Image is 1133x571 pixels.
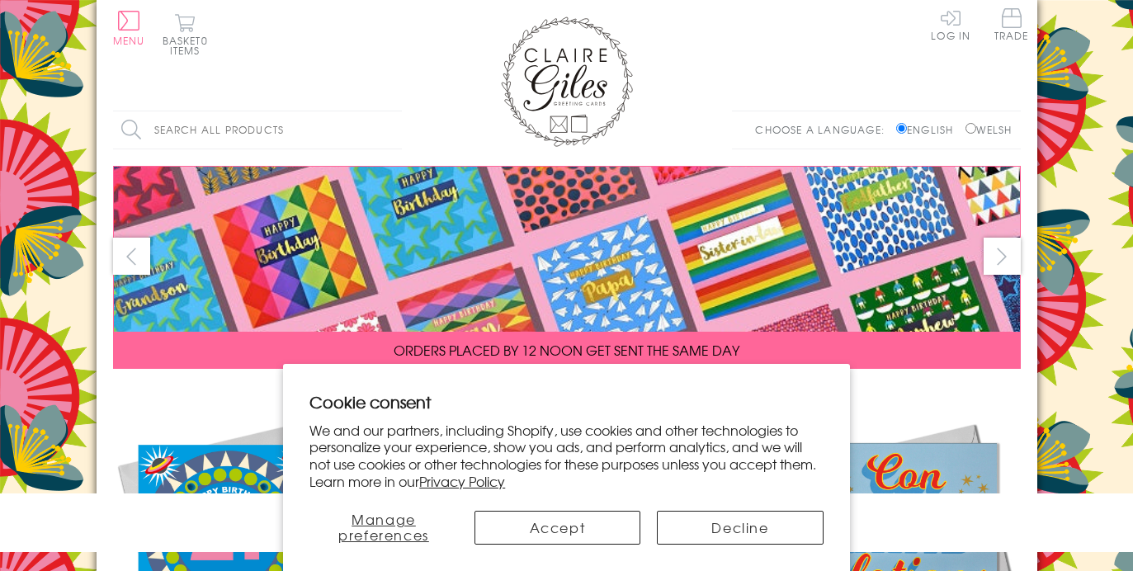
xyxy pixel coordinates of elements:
div: Carousel Pagination [113,381,1021,407]
input: Search all products [113,111,402,149]
a: Log In [931,8,970,40]
button: prev [113,238,150,275]
p: We and our partners, including Shopify, use cookies and other technologies to personalize your ex... [309,422,824,490]
p: Choose a language: [755,122,893,137]
span: ORDERS PLACED BY 12 NOON GET SENT THE SAME DAY [394,340,739,360]
button: Menu [113,11,145,45]
img: Claire Giles Greetings Cards [501,17,633,147]
button: next [984,238,1021,275]
span: Trade [994,8,1029,40]
a: Trade [994,8,1029,44]
input: Welsh [965,123,976,134]
h2: Cookie consent [309,390,824,413]
input: Search [385,111,402,149]
label: Welsh [965,122,1013,137]
label: English [896,122,961,137]
a: Privacy Policy [419,471,505,491]
button: Decline [657,511,824,545]
span: Menu [113,33,145,48]
span: Manage preferences [338,509,429,545]
span: 0 items [170,33,208,58]
input: English [896,123,907,134]
button: Accept [474,511,641,545]
button: Basket0 items [163,13,208,55]
button: Manage preferences [309,511,457,545]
